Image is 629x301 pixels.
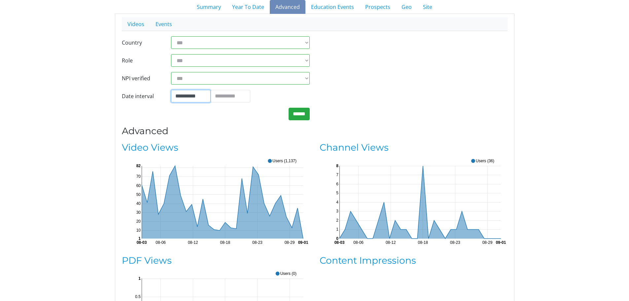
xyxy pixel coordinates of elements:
a: Channel Views [320,142,389,153]
label: Role [117,54,166,67]
a: Events [150,17,178,31]
label: NPI verified [117,72,166,85]
h3: Advanced [122,126,507,137]
text: Users (36) [475,158,494,163]
a: Content Impressions [320,255,416,266]
a: Video Views [122,142,178,153]
a: Videos [122,17,150,31]
a: PDF Views [122,255,172,266]
label: Country [117,36,166,49]
label: Date interval [117,90,166,102]
text: Users (0) [280,271,296,276]
text: Users (1,137) [272,158,297,163]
